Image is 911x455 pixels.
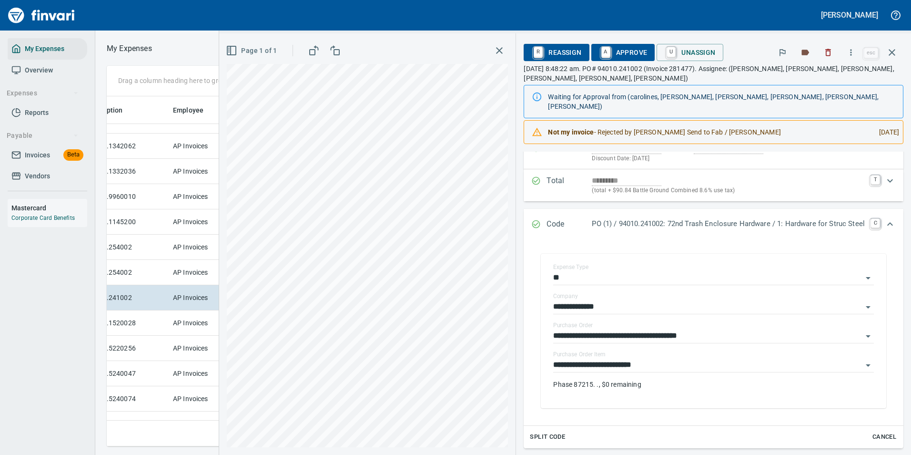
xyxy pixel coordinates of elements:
[6,4,77,27] img: Finvari
[169,184,241,209] td: AP Invoices
[553,380,874,389] p: Phase 87215. ., $0 remaining
[87,104,135,116] span: Description
[599,44,648,61] span: Approve
[173,104,216,116] span: Employee
[819,8,881,22] button: [PERSON_NAME]
[591,44,655,61] button: AApprove
[169,361,241,386] td: AP Invoices
[169,336,241,361] td: AP Invoices
[169,386,241,412] td: AP Invoices
[524,240,903,448] div: Expand
[25,64,53,76] span: Overview
[534,47,543,57] a: R
[169,285,241,310] td: AP Invoices
[8,165,87,187] a: Vendors
[11,215,75,221] a: Corporate Card Benefits
[861,271,875,285] button: Open
[169,310,241,336] td: AP Invoices
[8,102,87,124] a: Reports
[840,42,861,63] button: More
[83,310,169,336] td: 95792.1520028
[795,42,816,63] button: Labels
[83,386,169,412] td: 95561.5240074
[25,149,50,161] span: Invoices
[169,159,241,184] td: AP Invoices
[871,218,880,228] a: C
[3,84,82,102] button: Expenses
[527,430,567,445] button: Split Code
[83,184,169,209] td: 95398.9960010
[107,43,152,54] nav: breadcrumb
[83,260,169,285] td: 96296.254002
[524,169,903,201] div: Expand
[8,145,87,166] a: InvoicesBeta
[83,412,169,437] td: [DATE] Invoice 1122814 from Northwest Steel & Pipe Inc. (1-22439)
[861,41,903,64] span: Close invoice
[592,218,865,229] p: PO (1) / 94010.241002: 72nd Trash Enclosure Hardware / 1: Hardware for Struc Steel
[169,235,241,260] td: AP Invoices
[3,127,82,145] button: Payable
[553,352,605,357] label: Purchase Order Item
[871,432,897,443] span: Cancel
[871,124,899,141] div: [DATE]
[83,159,169,184] td: 95924.1332036
[524,64,903,83] p: [DATE] 8:48:22 am. PO# 94010.241002 (Invoice 281477). Assignee: ([PERSON_NAME], [PERSON_NAME], [P...
[592,186,865,196] p: (total + $90.84 Battle Ground Combined 8.6% use tax)
[25,170,50,182] span: Vendors
[869,430,900,445] button: Cancel
[864,48,878,58] a: esc
[548,124,871,141] div: - Rejected by [PERSON_NAME] Send to Fab / [PERSON_NAME]
[553,264,588,270] label: Expense Type
[169,412,241,437] td: AP Invoices
[871,175,880,185] a: T
[667,47,676,57] a: U
[530,432,565,443] span: Split Code
[173,104,203,116] span: Employee
[772,42,793,63] button: Flag
[553,322,593,328] label: Purchase Order
[169,260,241,285] td: AP Invoices
[657,44,723,61] button: UUnassign
[524,44,589,61] button: RReassign
[169,209,241,235] td: AP Invoices
[83,209,169,235] td: 95580.1145200
[83,134,169,159] td: 96298.1342062
[818,42,839,63] button: Discard
[8,60,87,81] a: Overview
[83,336,169,361] td: 95812.5220256
[107,43,152,54] p: My Expenses
[861,330,875,343] button: Open
[83,361,169,386] td: 96313.5240047
[548,128,594,136] strong: Not my invoice
[7,130,79,142] span: Payable
[25,107,49,119] span: Reports
[25,43,64,55] span: My Expenses
[861,359,875,372] button: Open
[861,300,875,314] button: Open
[7,87,79,99] span: Expenses
[553,293,578,299] label: Company
[83,285,169,310] td: 94010.241002
[11,203,87,213] h6: Mastercard
[8,38,87,60] a: My Expenses
[531,44,581,61] span: Reassign
[664,44,715,61] span: Unassign
[169,134,241,159] td: AP Invoices
[118,76,258,85] p: Drag a column heading here to group the table
[63,149,83,160] span: Beta
[547,218,592,231] p: Code
[524,209,903,240] div: Expand
[228,45,277,57] span: Page 1 of 1
[224,42,281,60] button: Page 1 of 1
[83,235,169,260] td: 96296.254002
[821,10,878,20] h5: [PERSON_NAME]
[601,47,610,57] a: A
[548,88,895,115] div: Waiting for Approval from (carolines, [PERSON_NAME], [PERSON_NAME], [PERSON_NAME], [PERSON_NAME],...
[547,175,592,196] p: Total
